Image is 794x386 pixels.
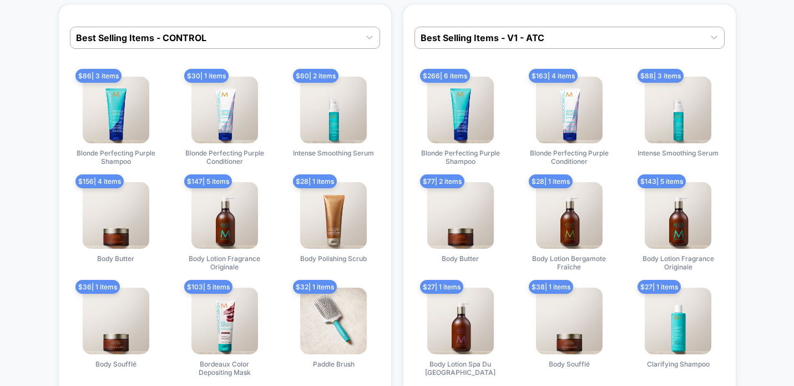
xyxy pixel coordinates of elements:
img: produt [536,288,603,354]
span: Paddle Brush [313,360,355,368]
span: Blonde Perfecting Purple Shampoo [419,149,502,166]
span: Body Butter [97,254,134,263]
span: Blonde Perfecting Purple Conditioner [528,149,611,166]
img: produt [427,182,494,249]
span: $ 38 | 1 items [529,280,573,294]
img: produt [191,288,258,354]
span: $ 27 | 1 items [638,280,681,294]
span: $ 88 | 3 items [638,69,684,83]
img: produt [83,77,149,143]
img: produt [536,77,603,143]
span: Intense Smoothing Serum [293,149,374,157]
img: produt [427,288,494,354]
img: produt [300,288,367,354]
span: Body Soufflé [95,360,136,368]
img: produt [536,182,603,249]
span: Body Polishing Scrub [300,254,367,263]
img: produt [645,182,711,249]
span: Clarifying Shampoo [647,360,710,368]
span: $ 28 | 1 items [529,174,573,188]
img: produt [300,182,367,249]
span: $ 36 | 1 items [75,280,120,294]
span: $ 163 | 4 items [529,69,578,83]
span: $ 32 | 1 items [293,280,337,294]
span: $ 86 | 3 items [75,69,122,83]
span: $ 147 | 5 items [184,174,232,188]
img: produt [427,77,494,143]
span: Blonde Perfecting Purple Shampoo [74,149,158,166]
img: produt [191,182,258,249]
span: Body Lotion Fragrance Originale [183,254,266,271]
span: Body Lotion Spa Du [GEOGRAPHIC_DATA] [419,360,502,377]
span: Body Soufflé [549,360,590,368]
span: Body Lotion Fragrance Originale [636,254,720,271]
span: $ 77 | 2 items [420,174,464,188]
img: produt [645,288,711,354]
img: produt [191,77,258,143]
span: Body Butter [442,254,479,263]
span: $ 27 | 1 items [420,280,463,294]
span: $ 103 | 5 items [184,280,232,294]
span: $ 28 | 1 items [293,174,337,188]
img: produt [645,77,711,143]
span: $ 143 | 5 items [638,174,686,188]
span: Body Lotion Bergamote Fraîche [528,254,611,271]
span: Bordeaux Color Depositing Mask [183,360,266,377]
span: $ 30 | 1 items [184,69,229,83]
img: produt [300,77,367,143]
span: $ 266 | 6 items [420,69,470,83]
span: $ 60 | 2 items [293,69,338,83]
img: produt [83,288,149,354]
span: Intense Smoothing Serum [638,149,719,157]
span: Blonde Perfecting Purple Conditioner [183,149,266,166]
span: $ 156 | 4 items [75,174,124,188]
img: produt [83,182,149,249]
